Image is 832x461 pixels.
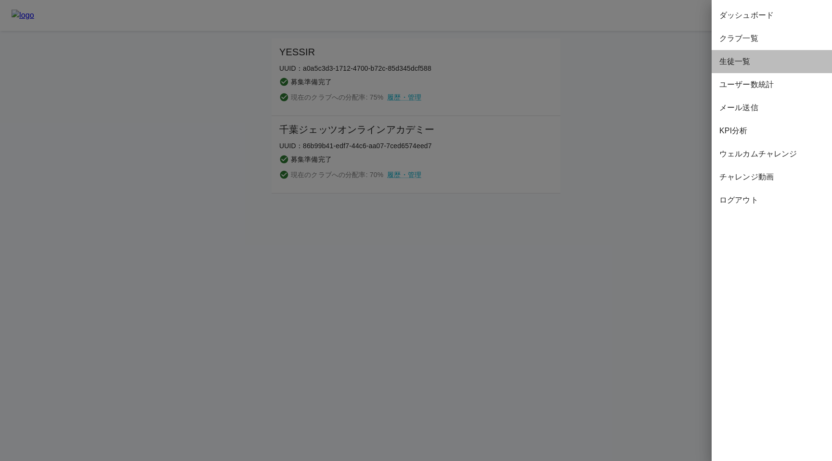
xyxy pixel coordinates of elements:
[719,148,824,160] span: ウェルカムチャレンジ
[712,119,832,142] div: KPI分析
[712,142,832,166] div: ウェルカムチャレンジ
[712,166,832,189] div: チャレンジ動画
[719,56,824,67] span: 生徒一覧
[719,102,824,114] span: メール送信
[719,125,824,137] span: KPI分析
[719,171,824,183] span: チャレンジ動画
[719,33,824,44] span: クラブ一覧
[712,50,832,73] div: 生徒一覧
[712,73,832,96] div: ユーザー数統計
[712,4,832,27] div: ダッシュボード
[719,194,824,206] span: ログアウト
[719,10,824,21] span: ダッシュボード
[712,27,832,50] div: クラブ一覧
[712,96,832,119] div: メール送信
[719,79,824,90] span: ユーザー数統計
[712,189,832,212] div: ログアウト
